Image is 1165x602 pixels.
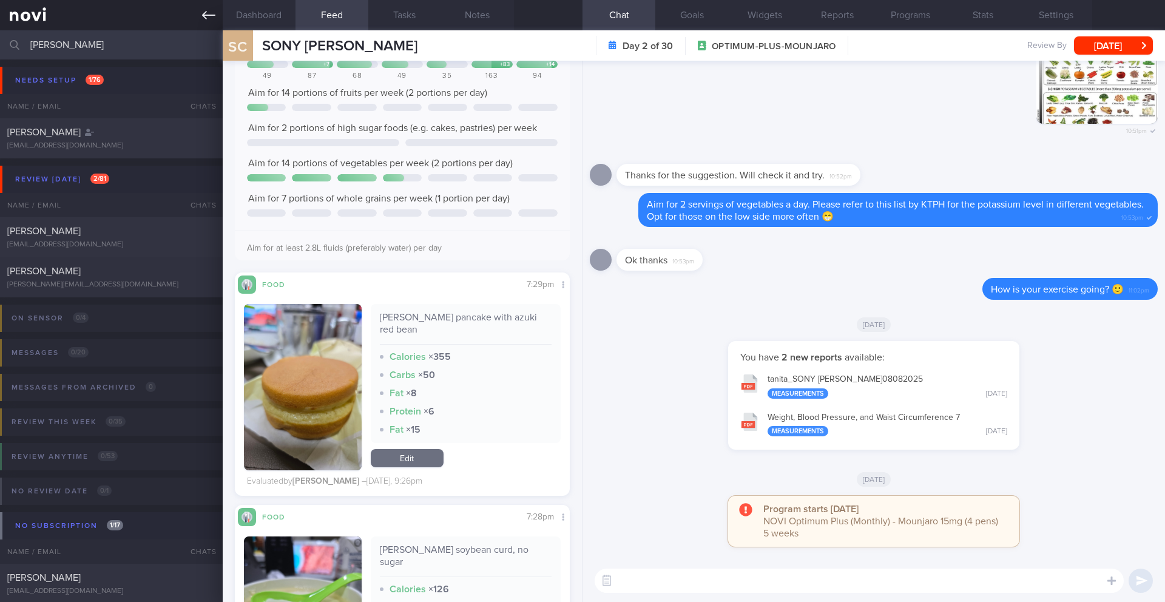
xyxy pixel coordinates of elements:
[734,367,1013,405] button: tanita_SONY [PERSON_NAME]08082025 Measurements [DATE]
[390,370,416,380] strong: Carbs
[500,61,510,68] div: + 83
[390,352,426,362] strong: Calories
[174,539,223,564] div: Chats
[527,513,554,521] span: 7:28pm
[8,483,115,499] div: No review date
[623,40,673,52] strong: Day 2 of 30
[12,171,112,188] div: Review [DATE]
[97,485,112,496] span: 0 / 1
[625,171,825,180] span: Thanks for the suggestion. Will check it and try.
[7,587,215,596] div: [EMAIL_ADDRESS][DOMAIN_NAME]
[248,123,537,133] span: Aim for 2 portions of high sugar foods (e.g. cakes, pastries) per week
[382,72,423,81] div: 49
[516,72,558,81] div: 94
[7,141,215,150] div: [EMAIL_ADDRESS][DOMAIN_NAME]
[427,72,468,81] div: 35
[146,382,156,392] span: 0
[256,279,305,289] div: Food
[337,72,378,81] div: 68
[991,285,1124,294] span: How is your exercise going? 🙂
[7,127,81,137] span: [PERSON_NAME]
[248,158,513,168] span: Aim for 14 portions of vegetables per week (2 portions per day)
[418,370,435,380] strong: × 50
[1121,211,1143,222] span: 10:53pm
[248,88,487,98] span: Aim for 14 portions of fruits per week (2 portions per day)
[734,405,1013,443] button: Weight, Blood Pressure, and Waist Circumference 7 Measurements [DATE]
[546,61,555,68] div: + 14
[215,23,260,70] div: SC
[406,425,420,435] strong: × 15
[625,255,667,265] span: Ok thanks
[763,504,859,514] strong: Program starts [DATE]
[428,584,449,594] strong: × 126
[527,280,554,289] span: 7:29pm
[857,317,891,332] span: [DATE]
[768,426,828,436] div: Measurements
[247,244,442,252] span: Aim for at least 2.8L fluids (preferably water) per day
[768,388,828,399] div: Measurements
[1027,41,1067,52] span: Review By
[8,345,92,361] div: Messages
[7,266,81,276] span: [PERSON_NAME]
[380,311,552,345] div: [PERSON_NAME] pancake with azuki red bean
[712,41,836,53] span: OPTIMUM-PLUS-MOUNJARO
[90,174,109,184] span: 2 / 81
[857,472,891,487] span: [DATE]
[8,414,129,430] div: Review this week
[424,407,434,416] strong: × 6
[428,352,451,362] strong: × 355
[292,72,333,81] div: 87
[107,520,123,530] span: 1 / 17
[986,390,1007,399] div: [DATE]
[763,516,998,526] span: NOVI Optimum Plus (Monthly) - Mounjaro 15mg (4 pens)
[471,72,513,81] div: 163
[763,529,799,538] span: 5 weeks
[12,518,126,534] div: No subscription
[768,374,1007,399] div: tanita_ SONY [PERSON_NAME] 08082025
[390,584,426,594] strong: Calories
[247,476,422,487] div: Evaluated by – [DATE], 9:26pm
[390,388,404,398] strong: Fat
[323,61,330,68] div: + 7
[986,427,1007,436] div: [DATE]
[371,449,444,467] a: Edit
[390,425,404,435] strong: Fat
[7,226,81,236] span: [PERSON_NAME]
[1036,2,1158,124] img: Photo by Angena
[106,416,126,427] span: 0 / 35
[829,169,852,181] span: 10:52pm
[256,511,305,521] div: Food
[292,477,359,485] strong: [PERSON_NAME]
[406,388,417,398] strong: × 8
[1074,36,1153,55] button: [DATE]
[68,347,89,357] span: 0 / 20
[174,193,223,217] div: Chats
[248,194,510,203] span: Aim for 7 portions of whole grains per week (1 portion per day)
[8,310,92,326] div: On sensor
[647,200,1144,222] span: Aim for 2 servings of vegetables a day. Please refer to this list by KTPH for the potassium level...
[380,544,552,577] div: [PERSON_NAME] soybean curd, no sugar
[768,413,1007,437] div: Weight, Blood Pressure, and Waist Circumference 7
[7,573,81,583] span: [PERSON_NAME]
[247,72,288,81] div: 49
[7,280,215,289] div: [PERSON_NAME][EMAIL_ADDRESS][DOMAIN_NAME]
[1126,124,1147,135] span: 10:51pm
[1129,283,1149,295] span: 11:02pm
[672,254,694,266] span: 10:53pm
[262,39,417,53] span: SONY [PERSON_NAME]
[86,75,104,85] span: 1 / 76
[8,448,121,465] div: Review anytime
[73,313,89,323] span: 0 / 4
[779,353,845,362] strong: 2 new reports
[12,72,107,89] div: Needs setup
[7,240,215,249] div: [EMAIL_ADDRESS][DOMAIN_NAME]
[740,351,1007,364] p: You have available:
[390,407,421,416] strong: Protein
[98,451,118,461] span: 0 / 53
[8,379,159,396] div: Messages from Archived
[244,304,362,470] img: mr. bean pancake with azuki red bean
[174,94,223,118] div: Chats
